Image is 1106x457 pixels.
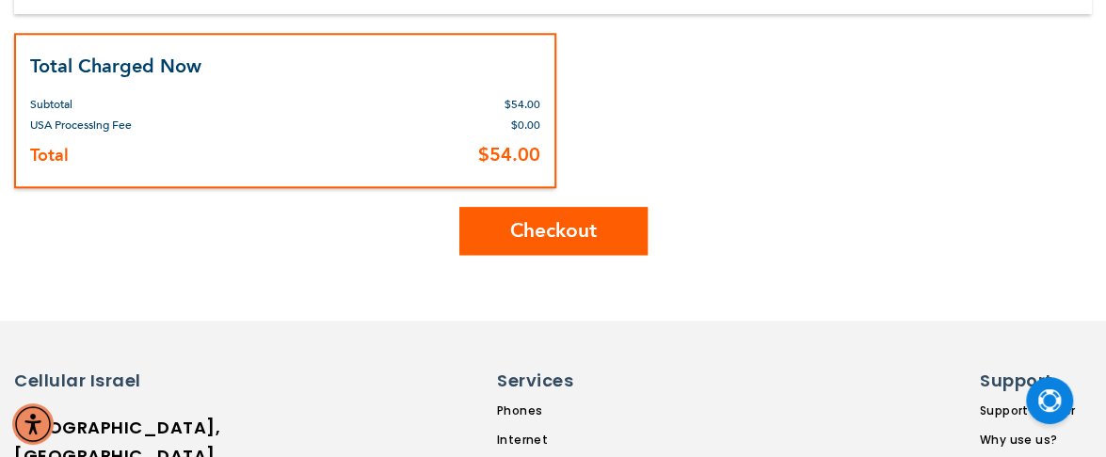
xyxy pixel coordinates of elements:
a: Phones [497,402,668,419]
strong: Total [30,144,69,167]
th: Subtotal [30,80,346,115]
div: Accessibility Menu [12,403,54,445]
h6: Cellular Israel [14,369,174,393]
span: $54.00 [505,97,540,112]
span: Checkout [510,217,597,244]
strong: Total Charged Now [30,54,201,79]
h6: Services [497,369,657,393]
span: $0.00 [511,118,540,133]
a: Why use us? [980,432,1103,449]
h6: Support [980,369,1092,393]
a: Support Center [980,402,1103,419]
a: Internet [497,432,668,449]
span: $54.00 [478,142,540,167]
span: USA Processing Fee [30,118,132,133]
button: Checkout [459,207,648,255]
